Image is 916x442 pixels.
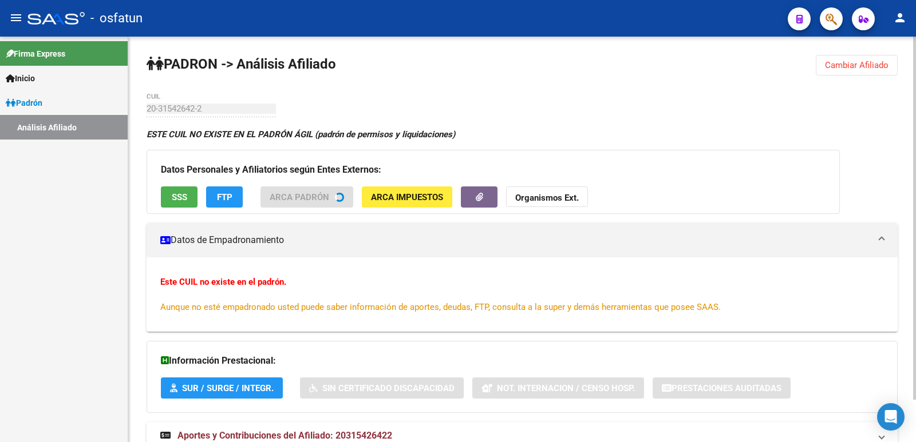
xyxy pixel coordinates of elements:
[161,377,283,399] button: SUR / SURGE / INTEGR.
[160,302,721,312] span: Aunque no esté empadronado usted puede saber información de aportes, deudas, FTP, consulta a la s...
[161,353,883,369] h3: Información Prestacional:
[217,192,232,202] span: FTP
[90,6,143,31] span: - osfatun
[893,11,907,25] mat-icon: person
[172,192,187,202] span: SSS
[506,186,588,208] button: Organismos Ext.
[9,11,23,25] mat-icon: menu
[322,383,455,393] span: Sin Certificado Discapacidad
[270,192,329,202] span: ARCA Padrón
[672,383,781,393] span: Prestaciones Auditadas
[160,234,870,246] mat-panel-title: Datos de Empadronamiento
[653,377,791,399] button: Prestaciones Auditadas
[160,277,286,287] strong: Este CUIL no existe en el padrón.
[147,56,336,72] strong: PADRON -> Análisis Afiliado
[147,257,898,332] div: Datos de Empadronamiento
[877,403,905,431] div: Open Intercom Messenger
[362,186,452,208] button: ARCA Impuestos
[147,129,455,140] strong: ESTE CUIL NO EXISTE EN EL PADRÓN ÁGIL (padrón de permisos y liquidaciones)
[371,192,443,202] span: ARCA Impuestos
[515,193,579,203] strong: Organismos Ext.
[147,223,898,257] mat-expansion-panel-header: Datos de Empadronamiento
[161,186,198,208] button: SSS
[161,162,826,178] h3: Datos Personales y Afiliatorios según Entes Externos:
[825,60,889,70] span: Cambiar Afiliado
[182,383,274,393] span: SUR / SURGE / INTEGR.
[206,186,243,208] button: FTP
[816,55,898,75] button: Cambiar Afiliado
[260,186,353,208] button: ARCA Padrón
[6,97,42,109] span: Padrón
[497,383,635,393] span: Not. Internacion / Censo Hosp.
[472,377,644,399] button: Not. Internacion / Censo Hosp.
[6,47,65,60] span: Firma Express
[300,377,464,399] button: Sin Certificado Discapacidad
[6,72,35,85] span: Inicio
[177,430,392,441] span: Aportes y Contribuciones del Afiliado: 20315426422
